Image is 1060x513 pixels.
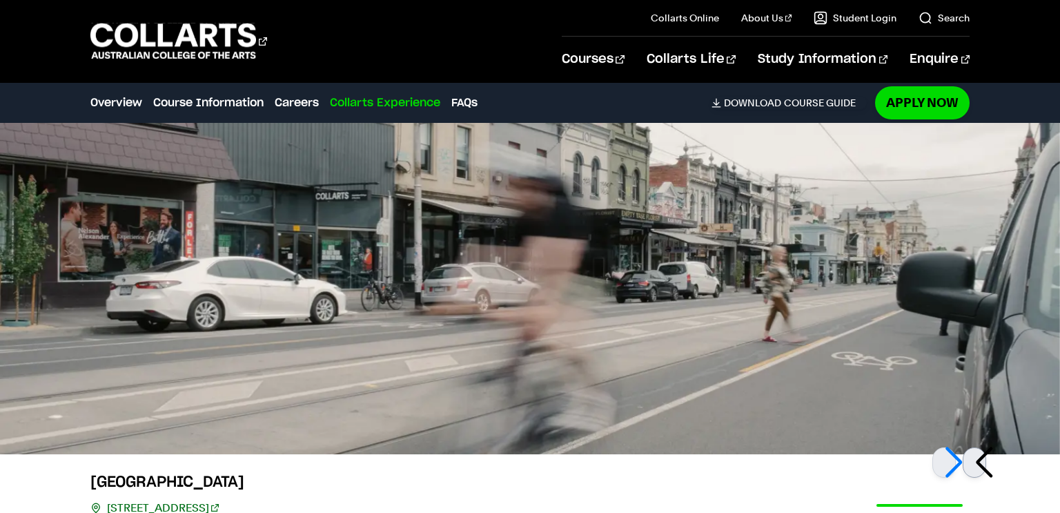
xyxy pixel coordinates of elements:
a: FAQs [451,95,478,111]
a: Collarts Online [651,11,719,25]
a: Course Information [153,95,264,111]
a: DownloadCourse Guide [711,97,867,109]
a: Courses [562,37,625,82]
a: Apply Now [875,86,970,119]
a: Enquire [910,37,970,82]
a: Search [919,11,970,25]
a: Student Login [814,11,896,25]
a: Collarts Life [647,37,736,82]
div: Go to homepage [90,21,267,61]
h3: [GEOGRAPHIC_DATA] [90,471,254,493]
a: Overview [90,95,142,111]
span: Download [724,97,781,109]
a: Collarts Experience [330,95,440,111]
a: Study Information [758,37,887,82]
a: About Us [741,11,792,25]
a: Careers [275,95,319,111]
